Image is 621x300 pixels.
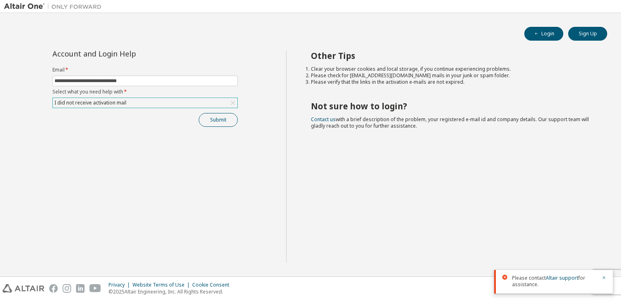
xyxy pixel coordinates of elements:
[52,67,238,73] label: Email
[546,274,578,281] a: Altair support
[63,284,71,293] img: instagram.svg
[311,101,593,111] h2: Not sure how to login?
[568,27,607,41] button: Sign Up
[53,98,237,108] div: I did not receive activation mail
[2,284,44,293] img: altair_logo.svg
[311,50,593,61] h2: Other Tips
[109,288,234,295] p: © 2025 Altair Engineering, Inc. All Rights Reserved.
[49,284,58,293] img: facebook.svg
[109,282,132,288] div: Privacy
[89,284,101,293] img: youtube.svg
[132,282,192,288] div: Website Terms of Use
[52,89,238,95] label: Select what you need help with
[53,98,128,107] div: I did not receive activation mail
[52,50,201,57] div: Account and Login Help
[311,66,593,72] li: Clear your browser cookies and local storage, if you continue experiencing problems.
[524,27,563,41] button: Login
[311,79,593,85] li: Please verify that the links in the activation e-mails are not expired.
[311,72,593,79] li: Please check for [EMAIL_ADDRESS][DOMAIN_NAME] mails in your junk or spam folder.
[199,113,238,127] button: Submit
[76,284,85,293] img: linkedin.svg
[311,116,589,129] span: with a brief description of the problem, your registered e-mail id and company details. Our suppo...
[192,282,234,288] div: Cookie Consent
[512,275,597,288] span: Please contact for assistance.
[311,116,336,123] a: Contact us
[4,2,106,11] img: Altair One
